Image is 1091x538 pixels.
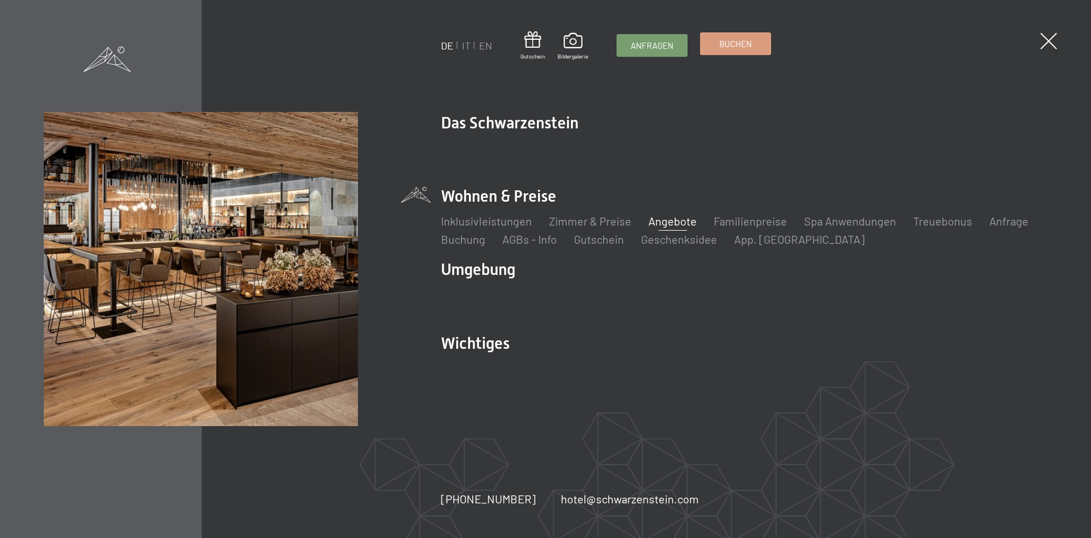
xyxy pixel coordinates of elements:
[462,39,470,52] a: IT
[441,491,536,507] a: [PHONE_NUMBER]
[719,38,752,50] span: Buchen
[502,232,557,246] a: AGBs - Info
[989,214,1028,228] a: Anfrage
[549,214,631,228] a: Zimmer & Preise
[648,214,697,228] a: Angebote
[520,31,545,60] a: Gutschein
[631,40,673,52] span: Anfragen
[913,214,972,228] a: Treuebonus
[520,52,545,60] span: Gutschein
[441,39,453,52] a: DE
[641,232,717,246] a: Geschenksidee
[714,214,787,228] a: Familienpreise
[701,33,771,55] a: Buchen
[557,33,588,60] a: Bildergalerie
[557,52,588,60] span: Bildergalerie
[441,492,536,506] span: [PHONE_NUMBER]
[574,232,624,246] a: Gutschein
[441,214,532,228] a: Inklusivleistungen
[561,491,699,507] a: hotel@schwarzenstein.com
[734,232,865,246] a: App. [GEOGRAPHIC_DATA]
[441,232,485,246] a: Buchung
[479,39,492,52] a: EN
[617,35,687,56] a: Anfragen
[804,214,896,228] a: Spa Anwendungen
